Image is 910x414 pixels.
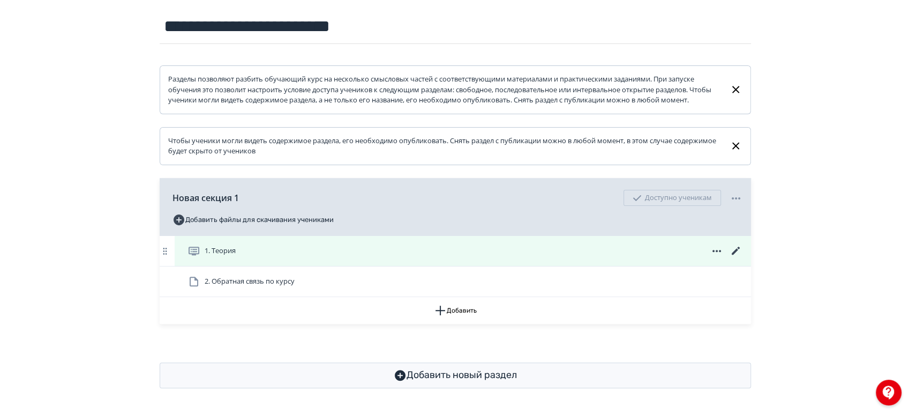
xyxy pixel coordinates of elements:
[172,211,334,228] button: Добавить файлы для скачивания учениками
[160,267,751,297] div: 2. Обратная связь по курсу
[160,236,751,267] div: 1. Теория
[172,191,239,204] span: Новая секция 1
[168,74,721,106] div: Разделы позволяют разбить обучающий курс на несколько смысловых частей с соответствующими материа...
[168,136,721,157] div: Чтобы ученики могли видеть содержимое раздела, его необходимо опубликовать. Снять раздел с публик...
[160,363,751,388] button: Добавить новый раздел
[623,190,721,206] div: Доступно ученикам
[160,297,751,324] button: Добавить
[205,246,236,256] span: 1. Теория
[205,276,295,287] span: 2. Обратная связь по курсу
